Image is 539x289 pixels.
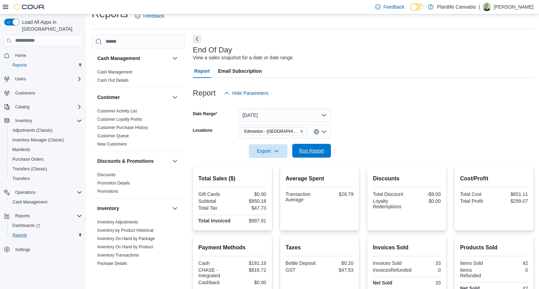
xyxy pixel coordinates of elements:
div: $181.19 [234,260,266,266]
button: Users [1,74,85,84]
a: Promotion Details [97,181,130,186]
span: Load All Apps in [GEOGRAPHIC_DATA] [19,19,82,32]
span: Customer Activity List [97,108,137,114]
button: Inventory [171,204,179,212]
a: Cash Management [10,198,50,206]
span: Customers [15,90,35,96]
button: Manifests [7,145,85,155]
span: Inventory [15,118,32,123]
a: Customer Loyalty Points [97,117,142,122]
div: $816.72 [234,267,266,273]
div: Discounts & Promotions [92,171,185,198]
div: Total Discount [373,191,405,197]
button: Remove Edmonton - Jagare Ridge from selection in this group [300,129,304,133]
h2: Cost/Profit [460,175,528,183]
div: $47.53 [321,267,353,273]
div: Cash [198,260,231,266]
a: Inventory Transactions [97,253,139,258]
div: $299.07 [496,198,528,204]
button: Cash Management [97,55,169,62]
span: Run Report [299,147,324,154]
span: Inventory On Hand by Product [97,244,153,250]
span: Home [12,51,82,60]
span: Catalog [12,103,82,111]
span: Users [12,75,82,83]
button: Clear input [314,129,319,134]
span: Package Details [97,261,127,266]
a: Transfers (Classic) [10,165,50,173]
span: Transfers [12,176,30,181]
button: Catalog [1,102,85,112]
div: Customer [92,107,185,151]
h3: Report [193,89,216,97]
div: Subtotal [198,198,231,204]
button: Cash Management [7,197,85,207]
h2: Invoices Sold [373,243,441,252]
a: Inventory On Hand by Package [97,236,155,241]
a: New Customers [97,142,127,147]
button: Catalog [12,103,32,111]
p: | [479,3,480,11]
div: $0.00 [234,280,266,285]
span: Adjustments (Classic) [12,128,52,133]
a: Promotions [97,189,118,194]
div: $0.20 [321,260,353,266]
a: Inventory On Hand by Product [97,245,153,249]
button: Home [1,50,85,60]
button: Transfers [7,174,85,183]
a: Reports [10,61,30,69]
input: Dark Mode [410,3,424,11]
h3: Inventory [97,205,119,212]
span: Inventory by Product Historical [97,228,154,233]
button: Inventory [1,116,85,126]
span: Dashboards [12,223,40,228]
span: Manifests [10,146,82,154]
h3: Customer [97,94,120,101]
a: Home [12,51,29,60]
h3: End Of Day [193,46,232,54]
div: Items Sold [460,260,492,266]
a: Customer Queue [97,133,129,138]
div: 0 [496,267,528,273]
span: Cash Management [12,199,47,205]
a: Purchase Orders [10,155,47,163]
h3: Discounts & Promotions [97,158,154,165]
span: Inventory Adjustments [97,219,138,225]
span: Settings [15,247,30,252]
a: Customers [12,89,38,97]
a: Dashboards [7,221,85,230]
div: Cash Management [92,68,185,87]
button: Reports [7,230,85,240]
strong: Net Sold [373,280,392,286]
a: Dashboards [10,221,43,230]
div: 42 [496,260,528,266]
span: Transfers (Classic) [12,166,47,172]
button: Operations [1,188,85,197]
button: Inventory [12,117,35,125]
span: Inventory Manager (Classic) [12,137,64,143]
h2: Discounts [373,175,441,183]
div: Total Profit [460,198,492,204]
span: Operations [12,188,82,197]
div: $0.00 [234,191,266,197]
span: Adjustments (Classic) [10,126,82,134]
div: Loyalty Redemptions [373,198,405,209]
a: Transfers [10,175,32,183]
div: $0.00 [408,198,441,204]
a: Customer Purchase History [97,125,148,130]
div: $28.79 [321,191,353,197]
button: Settings [1,244,85,254]
div: Gift Cards [198,191,231,197]
span: New Customers [97,141,127,147]
h2: Average Spent [286,175,354,183]
span: Settings [12,245,82,253]
span: Reports [10,61,82,69]
span: Customer Queue [97,133,129,139]
span: Reports [12,232,27,238]
span: Reports [10,231,82,239]
label: Locations [193,128,213,133]
span: Catalog [15,104,29,110]
span: Reports [12,212,82,220]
